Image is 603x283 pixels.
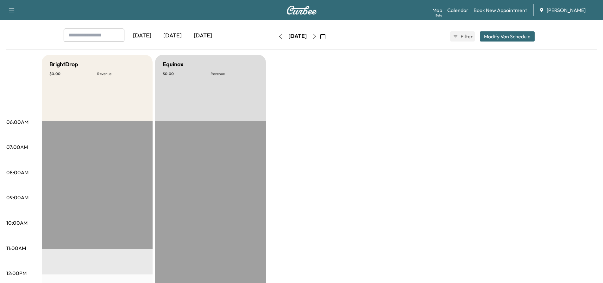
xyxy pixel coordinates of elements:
[97,71,145,76] p: Revenue
[436,13,442,18] div: Beta
[6,269,27,277] p: 12:00PM
[447,6,468,14] a: Calendar
[6,244,26,252] p: 11:00AM
[210,71,258,76] p: Revenue
[127,29,157,43] div: [DATE]
[432,6,442,14] a: MapBeta
[461,33,472,40] span: Filter
[474,6,527,14] a: Book New Appointment
[49,60,78,69] h5: BrightDrop
[6,143,28,151] p: 07:00AM
[49,71,97,76] p: $ 0.00
[6,169,28,176] p: 08:00AM
[157,29,188,43] div: [DATE]
[163,60,183,69] h5: Equinox
[480,31,535,42] button: Modify Van Schedule
[547,6,586,14] span: [PERSON_NAME]
[6,194,28,201] p: 09:00AM
[450,31,475,42] button: Filter
[288,32,307,40] div: [DATE]
[6,219,28,227] p: 10:00AM
[163,71,210,76] p: $ 0.00
[6,118,28,126] p: 06:00AM
[188,29,218,43] div: [DATE]
[286,6,317,15] img: Curbee Logo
